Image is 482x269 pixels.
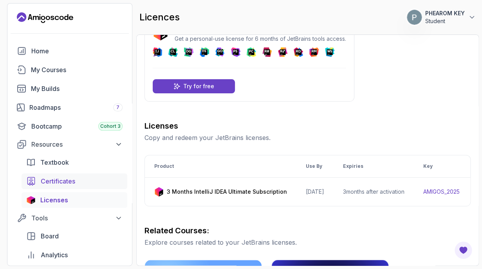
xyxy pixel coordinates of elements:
a: bootcamp [12,118,127,134]
button: Open Feedback Button [454,241,473,260]
p: Get a personal-use license for 6 months of JetBrains tools access. [175,35,346,43]
p: Try for free [183,82,214,90]
a: builds [12,81,127,96]
div: Bootcamp [31,122,123,131]
p: Copy and redeem your JetBrains licenses. [144,133,471,142]
span: Certificates [41,176,75,186]
span: Textbook [40,158,69,167]
th: Use By [296,155,334,178]
h2: licences [139,11,180,24]
span: Licenses [40,195,68,205]
a: Landing page [17,11,73,24]
h3: Related Courses: [144,225,471,236]
th: Key [414,155,469,178]
a: home [12,43,127,59]
span: Cohort 3 [100,123,121,129]
a: textbook [22,154,127,170]
a: licenses [22,192,127,208]
span: Board [41,231,59,241]
div: Home [31,46,123,56]
th: Expiries [334,155,414,178]
p: Student [425,17,465,25]
button: user profile imagePHEAROM KEYStudent [406,9,476,25]
img: jetbrains icon [26,196,36,204]
div: Resources [31,140,123,149]
td: [DATE] [296,178,334,206]
span: Analytics [41,250,68,260]
img: user profile image [407,10,422,25]
button: Resources [12,137,127,151]
a: board [22,228,127,244]
p: 3 Months IntelliJ IDEA Ultimate Subscription [167,188,287,196]
a: courses [12,62,127,78]
span: 7 [116,104,119,111]
a: roadmaps [12,100,127,115]
td: 3 months after activation [334,178,414,206]
div: My Builds [31,84,123,93]
td: AMIGOS_2025 [414,178,469,206]
h3: Licenses [144,120,471,131]
p: Explore courses related to your JetBrains licenses. [144,238,471,247]
th: Product [145,155,296,178]
div: My Courses [31,65,123,75]
a: Try for free [153,79,235,93]
img: jetbrains icon [154,187,164,196]
div: Tools [31,213,123,223]
a: analytics [22,247,127,263]
div: Roadmaps [29,103,123,112]
p: PHEAROM KEY [425,9,465,17]
button: Tools [12,211,127,225]
a: certificates [22,173,127,189]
